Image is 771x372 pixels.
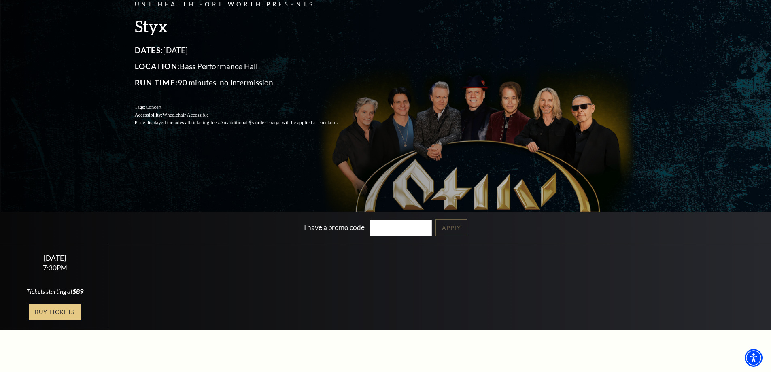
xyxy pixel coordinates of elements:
[135,78,178,87] span: Run Time:
[135,76,357,89] p: 90 minutes, no intermission
[135,16,357,36] h3: Styx
[10,254,100,262] div: [DATE]
[135,111,357,119] p: Accessibility:
[135,104,357,111] p: Tags:
[145,104,161,110] span: Concert
[135,62,180,71] span: Location:
[304,223,365,231] label: I have a promo code
[72,287,83,295] span: $89
[29,304,81,320] a: Buy Tickets
[220,120,338,125] span: An additional $5 order charge will be applied at checkout.
[162,112,208,118] span: Wheelchair Accessible
[135,45,164,55] span: Dates:
[135,44,357,57] p: [DATE]
[10,264,100,271] div: 7:30PM
[135,119,357,127] p: Price displayed includes all ticketing fees.
[10,287,100,296] div: Tickets starting at
[745,349,763,367] div: Accessibility Menu
[135,60,357,73] p: Bass Performance Hall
